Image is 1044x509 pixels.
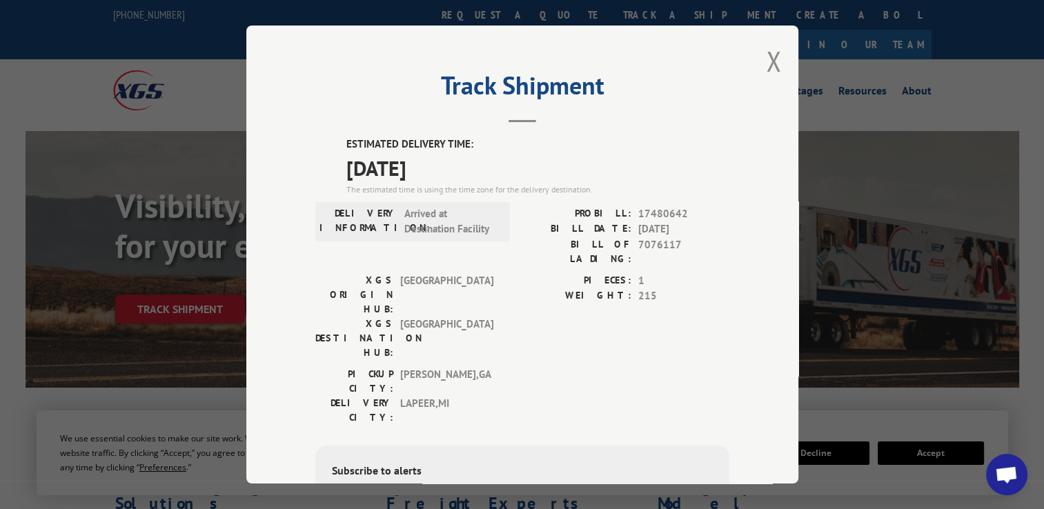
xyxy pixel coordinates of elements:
[315,395,393,424] label: DELIVERY CITY:
[522,221,631,237] label: BILL DATE:
[319,206,397,237] label: DELIVERY INFORMATION:
[404,206,498,237] span: Arrived at Destination Facility
[638,206,729,221] span: 17480642
[638,221,729,237] span: [DATE]
[400,366,493,395] span: [PERSON_NAME] , GA
[522,206,631,221] label: PROBILL:
[522,288,631,304] label: WEIGHT:
[315,366,393,395] label: PICKUP CITY:
[522,237,631,266] label: BILL OF LADING:
[346,183,729,195] div: The estimated time is using the time zone for the delivery destination.
[315,76,729,102] h2: Track Shipment
[346,152,729,183] span: [DATE]
[332,461,713,481] div: Subscribe to alerts
[638,237,729,266] span: 7076117
[315,272,393,316] label: XGS ORIGIN HUB:
[400,395,493,424] span: LAPEER , MI
[638,288,729,304] span: 215
[638,272,729,288] span: 1
[315,316,393,359] label: XGS DESTINATION HUB:
[522,272,631,288] label: PIECES:
[400,316,493,359] span: [GEOGRAPHIC_DATA]
[766,43,781,79] button: Close modal
[400,272,493,316] span: [GEOGRAPHIC_DATA]
[346,137,729,152] label: ESTIMATED DELIVERY TIME:
[986,454,1027,495] div: Open chat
